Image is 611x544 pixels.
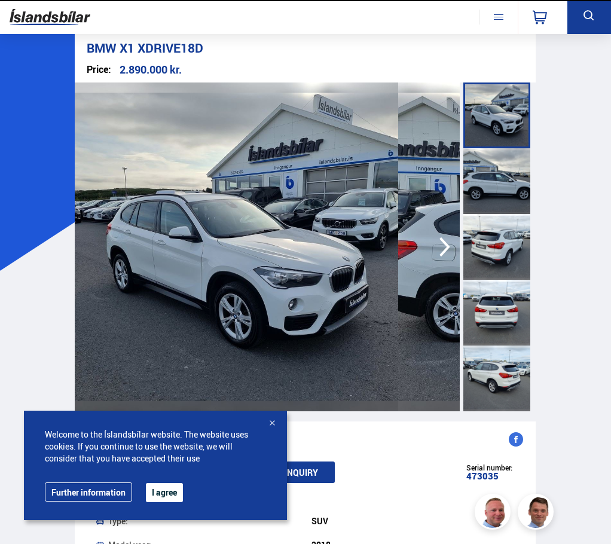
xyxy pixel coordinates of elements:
div: SUV [311,517,515,526]
span: X1 XDRIVE18D [120,39,203,56]
img: FbJEzSuNWCJXmdc-.webp [520,496,555,531]
span: Welcome to the Íslandsbílar website. The website uses cookies. If you continue to use the website... [45,429,266,464]
a: Further information [45,482,132,502]
div: Price: [87,65,111,75]
span: BMW [87,39,117,56]
div: 2.890.000 kr. [120,64,182,75]
button: Send inquiry [245,462,335,483]
div: 473035 [466,472,512,481]
img: 3333212.jpeg [75,82,398,411]
img: G0Ugv5HjCgRt.svg [10,4,90,30]
button: I agree [146,483,183,502]
div: Type: [108,517,312,526]
img: siFngHWaQ9KaOqBr.png [476,496,512,531]
div: Serial number: [466,464,512,471]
